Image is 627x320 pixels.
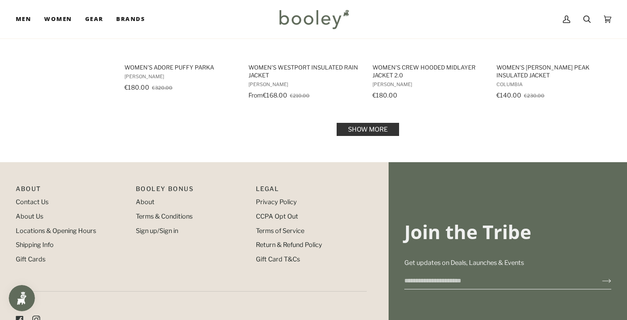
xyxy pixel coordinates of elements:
span: Women's [PERSON_NAME] Peak Insulated Jacket [496,63,608,79]
span: €230.00 [524,93,544,99]
span: [PERSON_NAME] [248,81,360,87]
span: Brands [116,15,145,24]
p: Booley Bonus [136,184,247,198]
a: Gift Cards [16,255,45,263]
span: Gear [85,15,103,24]
a: About [136,198,155,206]
input: your-email@example.com [404,273,588,289]
p: Pipeline_Footer Main [16,184,127,198]
a: Terms of Service [256,227,304,235]
a: Shipping Info [16,241,54,249]
a: About Us [16,212,43,220]
a: Contact Us [16,198,48,206]
a: Terms & Conditions [136,212,193,220]
span: Women's Adore Puffy Parka [124,63,236,71]
span: €210.00 [290,93,310,99]
span: Columbia [496,81,608,87]
span: €320.00 [152,85,172,91]
a: Locations & Opening Hours [16,227,96,235]
img: Booley [276,7,352,32]
span: Women's Westport Insulated Rain Jacket [248,63,360,79]
span: €140.00 [496,91,521,99]
span: €180.00 [124,83,149,91]
a: Sign up/Sign in [136,227,178,235]
button: Join [588,274,611,288]
span: €168.00 [263,91,287,99]
span: From [248,91,263,99]
span: [PERSON_NAME] [372,81,484,87]
span: Men [16,15,31,24]
span: Women's Crew Hooded Midlayer Jacket 2.0 [372,63,484,79]
a: Show more [337,123,399,136]
p: Get updates on Deals, Launches & Events [404,258,611,268]
a: CCPA Opt Out [256,212,298,220]
iframe: Button to open loyalty program pop-up [9,285,35,311]
span: €180.00 [372,91,397,99]
h3: Join the Tribe [404,220,611,244]
span: Women [44,15,72,24]
p: Pipeline_Footer Sub [256,184,367,198]
span: [PERSON_NAME] [124,73,236,80]
a: Gift Card T&Cs [256,255,300,263]
a: Return & Refund Policy [256,241,322,249]
div: Pagination [124,125,611,133]
a: Privacy Policy [256,198,297,206]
